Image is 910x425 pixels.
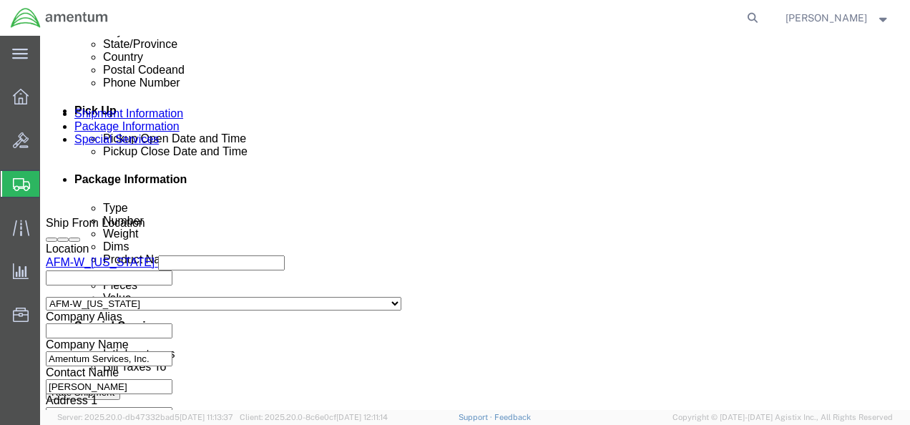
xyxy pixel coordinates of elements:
iframe: FS Legacy Container [40,36,910,410]
span: [DATE] 11:13:37 [180,413,233,421]
a: Support [459,413,494,421]
span: Client: 2025.20.0-8c6e0cf [240,413,388,421]
span: Jon Kanaiaupuni [786,10,867,26]
a: Feedback [494,413,531,421]
span: Copyright © [DATE]-[DATE] Agistix Inc., All Rights Reserved [672,411,893,424]
button: [PERSON_NAME] [785,9,891,26]
img: logo [10,7,109,29]
span: Server: 2025.20.0-db47332bad5 [57,413,233,421]
span: [DATE] 12:11:14 [336,413,388,421]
